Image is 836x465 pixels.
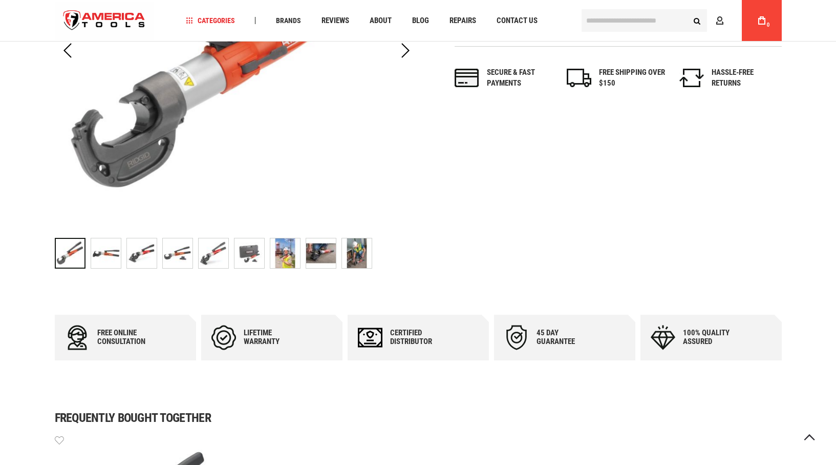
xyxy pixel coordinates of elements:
div: 100% quality assured [683,329,744,346]
img: RIDGID 48973 RE 12-M CASE [342,238,372,268]
a: Categories [181,14,240,28]
span: Categories [186,17,235,24]
span: Brands [276,17,301,24]
div: RIDGID 48973 RE 12-M CASE [55,233,91,274]
div: Lifetime warranty [244,329,305,346]
a: About [365,14,396,28]
img: RIDGID 48973 RE 12-M CASE [91,238,121,268]
img: RIDGID 48973 RE 12-M CASE [199,238,228,268]
img: returns [679,69,704,87]
div: FREE SHIPPING OVER $150 [599,67,666,89]
img: shipping [567,69,591,87]
div: RIDGID 48973 RE 12-M CASE [126,233,162,274]
span: Repairs [449,17,476,25]
img: RIDGID 48973 RE 12-M CASE [163,238,192,268]
div: 45 day Guarantee [537,329,598,346]
a: Contact Us [492,14,542,28]
a: Repairs [445,14,481,28]
a: Reviews [317,14,354,28]
div: HASSLE-FREE RETURNS [712,67,778,89]
div: RIDGID 48973 RE 12-M CASE [234,233,270,274]
img: RIDGID 48973 RE 12-M CASE [127,238,157,268]
span: Reviews [321,17,349,25]
img: RIDGID 48973 RE 12-M CASE [306,238,336,268]
span: 0 [767,22,770,28]
img: RIDGID 48973 RE 12-M CASE [270,238,300,268]
button: Search [688,11,707,30]
span: About [370,17,392,25]
h1: Frequently bought together [55,412,782,424]
a: Blog [408,14,434,28]
img: RIDGID 48973 RE 12-M CASE [234,238,264,268]
div: RIDGID 48973 RE 12-M CASE [270,233,306,274]
div: Secure & fast payments [487,67,553,89]
span: Contact Us [497,17,538,25]
div: Certified Distributor [390,329,452,346]
a: Brands [271,14,306,28]
div: Free online consultation [97,329,159,346]
a: store logo [55,2,154,40]
div: RIDGID 48973 RE 12-M CASE [341,233,372,274]
div: RIDGID 48973 RE 12-M CASE [306,233,341,274]
img: payments [455,69,479,87]
div: RIDGID 48973 RE 12-M CASE [198,233,234,274]
div: RIDGID 48973 RE 12-M CASE [162,233,198,274]
span: Blog [412,17,429,25]
img: America Tools [55,2,154,40]
div: RIDGID 48973 RE 12-M CASE [91,233,126,274]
